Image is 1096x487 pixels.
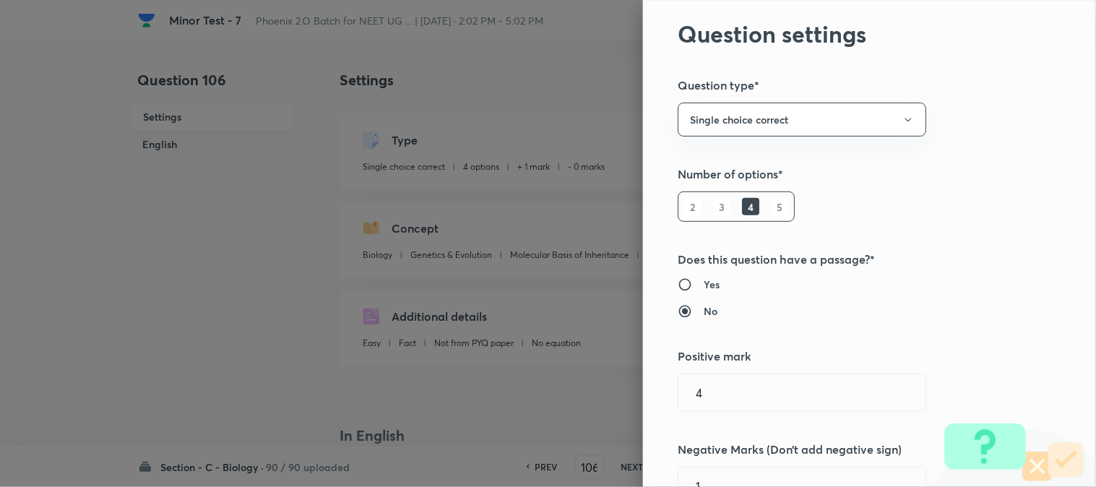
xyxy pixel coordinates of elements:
[684,198,702,215] h6: 2
[678,20,1013,48] h2: Question settings
[678,441,1013,458] h5: Negative Marks (Don’t add negative sign)
[678,103,926,137] button: Single choice correct
[678,374,925,411] input: Positive marks
[713,198,730,215] h6: 3
[704,303,717,319] h6: No
[771,198,788,215] h6: 5
[678,348,1013,365] h5: Positive mark
[704,277,720,292] h6: Yes
[678,165,1013,183] h5: Number of options*
[678,77,1013,94] h5: Question type*
[678,251,1013,268] h5: Does this question have a passage?*
[742,198,759,215] h6: 4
